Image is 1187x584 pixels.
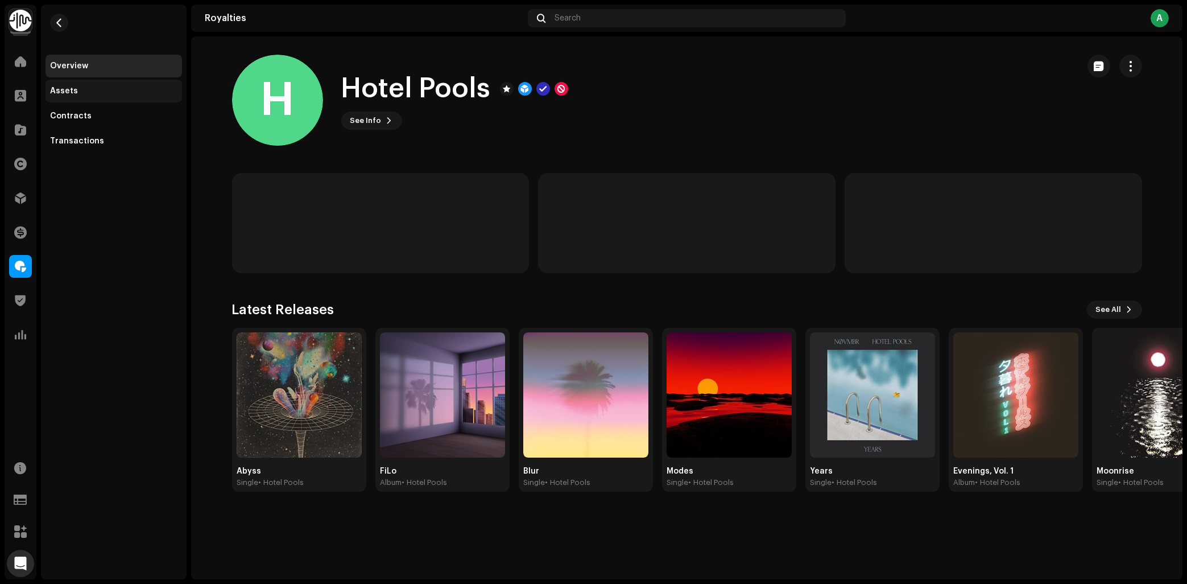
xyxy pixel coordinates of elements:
[953,478,975,487] div: Album
[810,478,832,487] div: Single
[1097,478,1118,487] div: Single
[232,55,323,146] div: H
[810,467,935,476] div: Years
[953,467,1078,476] div: Evenings, Vol. 1
[402,478,447,487] div: • Hotel Pools
[50,137,104,146] div: Transactions
[258,478,304,487] div: • Hotel Pools
[688,478,734,487] div: • Hotel Pools
[1151,9,1169,27] div: A
[380,478,402,487] div: Album
[7,550,34,577] div: Open Intercom Messenger
[380,332,505,458] img: 8385ffec-220f-46af-9b2a-a03176b7c154
[50,87,78,96] div: Assets
[975,478,1020,487] div: • Hotel Pools
[380,467,505,476] div: FiLo
[523,332,648,458] img: 7df4a479-c916-4cbf-8f57-f87c25b64d5f
[46,105,182,128] re-m-nav-item: Contracts
[50,112,92,121] div: Contracts
[9,9,32,32] img: 0f74c21f-6d1c-4dbc-9196-dbddad53419e
[46,80,182,102] re-m-nav-item: Assets
[205,14,523,23] div: Royalties
[237,332,362,458] img: 7a175541-addd-4549-8eb4-bc6626602aa0
[237,467,362,476] div: Abyss
[523,478,545,487] div: Single
[832,478,877,487] div: • Hotel Pools
[237,478,258,487] div: Single
[667,332,792,458] img: c7d358e1-d161-4807-8547-57965267b39e
[50,61,88,71] div: Overview
[667,478,688,487] div: Single
[350,109,382,132] span: See Info
[545,478,590,487] div: • Hotel Pools
[341,112,402,130] button: See Info
[341,71,491,107] h1: Hotel Pools
[232,301,334,319] h3: Latest Releases
[1087,301,1142,319] button: See All
[810,332,935,458] img: c7f517c4-8a8c-4f51-873f-9fd380256870
[46,130,182,153] re-m-nav-item: Transactions
[555,14,581,23] span: Search
[523,467,648,476] div: Blur
[667,467,792,476] div: Modes
[1096,298,1122,321] span: See All
[953,332,1078,458] img: e1983cda-791e-4b67-a747-5e6efc7b7b74
[46,55,182,77] re-m-nav-item: Overview
[1118,478,1164,487] div: • Hotel Pools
